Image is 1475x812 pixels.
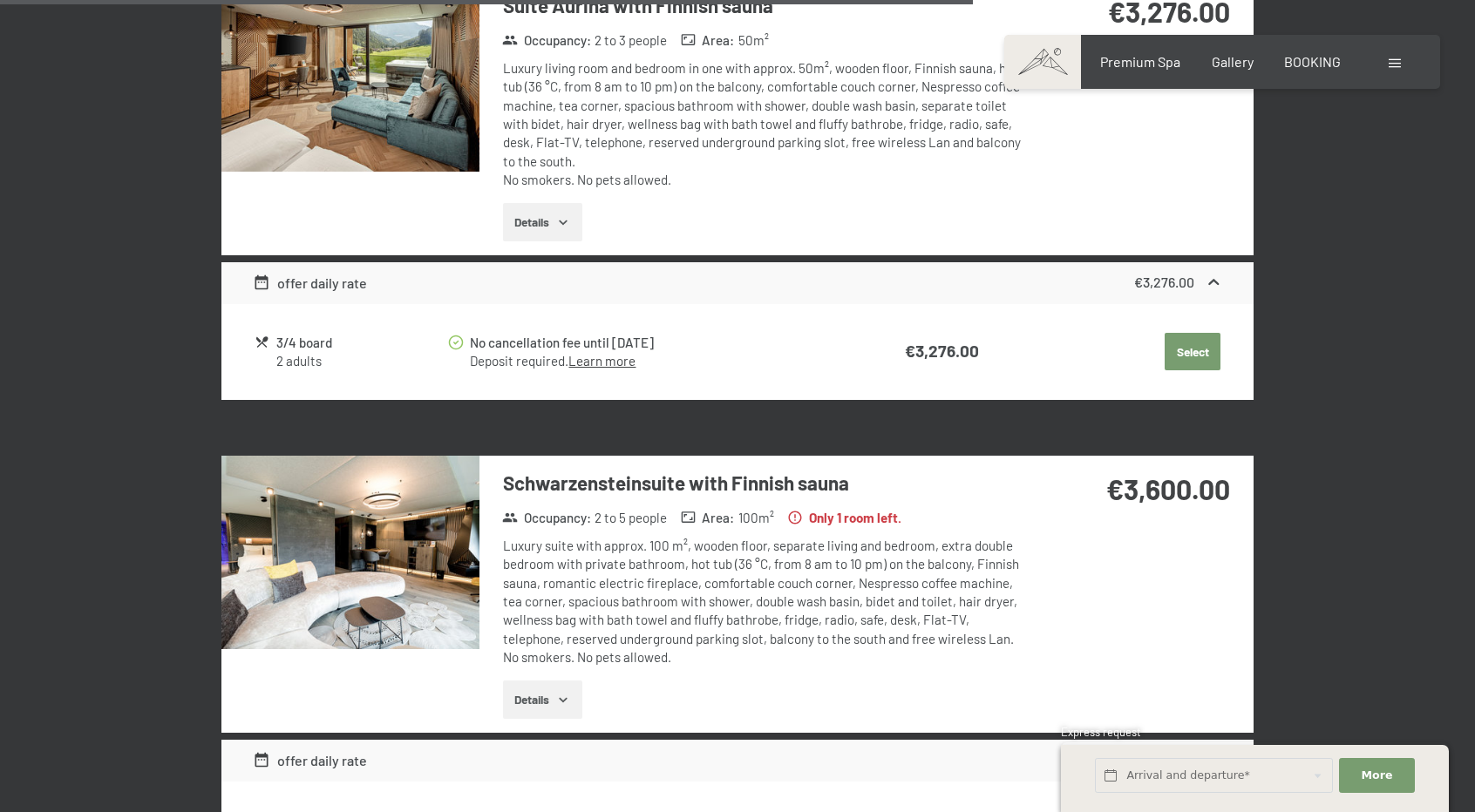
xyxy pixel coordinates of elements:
div: offer daily rate€3,276.00 [221,262,1254,304]
strong: Only 1 room left. [787,509,901,527]
button: Details [503,680,582,719]
strong: €3,276.00 [1134,274,1194,290]
span: More [1362,768,1393,783]
strong: Area : [681,509,735,527]
span: Express request [1061,725,1141,739]
a: Gallery [1212,53,1254,70]
div: 3/4 board [276,333,446,353]
div: Luxury living room and bedroom in one with approx. 50m², wooden floor, Finnish sauna, hot tub (36... [503,59,1022,189]
a: BOOKING [1284,53,1341,70]
h3: Schwarzensteinsuite with Finnish sauna [503,470,1022,497]
div: Luxury suite with approx. 100 m², wooden floor, separate living and bedroom, extra double bedroom... [503,537,1022,667]
span: 2 to 5 people [595,509,667,527]
div: offer daily rate [253,273,368,294]
button: Details [503,203,582,241]
strong: Occupancy : [502,509,591,527]
strong: Area : [681,31,735,50]
a: Premium Spa [1100,53,1180,70]
a: Learn more [568,353,636,369]
div: No cancellation fee until [DATE] [470,333,833,353]
div: offer daily rate [253,750,368,771]
strong: €3,276.00 [905,341,979,361]
div: Deposit required. [470,352,833,370]
span: 2 to 3 people [595,31,667,50]
div: offer daily rate€3,600.00 [221,740,1254,782]
strong: Occupancy : [502,31,591,50]
span: 50 m² [738,31,769,50]
button: Select [1165,333,1220,371]
button: More [1339,758,1414,794]
span: 100 m² [738,509,774,527]
strong: €3,600.00 [1106,472,1230,505]
div: 2 adults [276,352,446,370]
img: mss_renderimg.php [221,456,479,649]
